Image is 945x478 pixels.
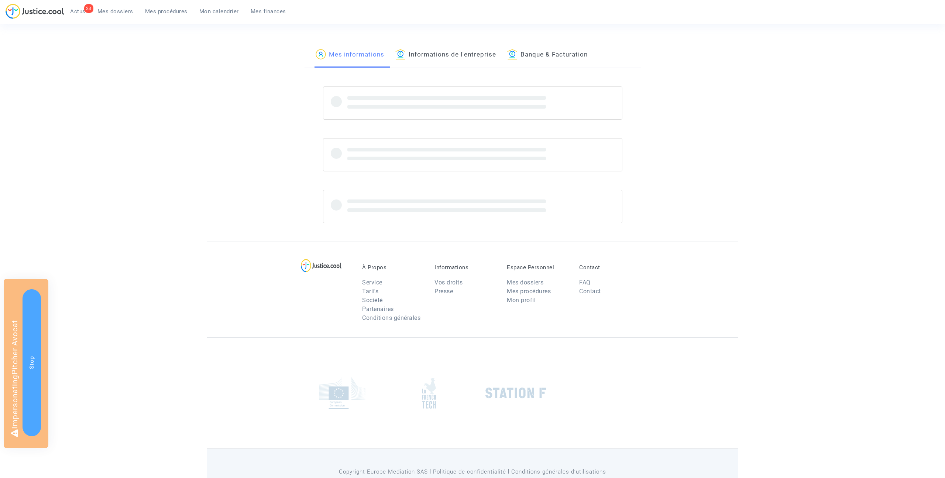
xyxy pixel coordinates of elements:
span: Mes dossiers [97,8,133,15]
img: icon-banque.svg [507,49,518,59]
img: french_tech.png [422,378,436,409]
a: Informations de l'entreprise [395,42,496,68]
a: Mes finances [245,6,292,17]
img: stationf.png [485,387,546,399]
a: Société [362,297,383,304]
a: Mes dossiers [507,279,543,286]
a: Mon calendrier [193,6,245,17]
a: Mes procédures [139,6,193,17]
span: Mes finances [251,8,286,15]
img: jc-logo.svg [6,4,64,19]
span: Mon calendrier [199,8,239,15]
a: Partenaires [362,305,394,313]
span: Stop [28,356,35,369]
p: Espace Personnel [507,264,568,271]
span: Mes procédures [145,8,188,15]
div: 23 [84,4,93,13]
a: Vos droits [434,279,463,286]
div: Impersonating [4,279,48,448]
a: Mes dossiers [92,6,139,17]
a: Tarifs [362,288,378,295]
span: Actus [70,8,86,15]
p: Informations [434,264,496,271]
a: Mes informations [316,42,384,68]
img: logo-lg.svg [301,259,342,272]
button: Stop [23,289,41,436]
a: Service [362,279,382,286]
a: FAQ [579,279,591,286]
a: Contact [579,288,601,295]
a: Presse [434,288,453,295]
a: Mon profil [507,297,536,304]
a: Conditions générales [362,314,420,321]
a: Banque & Facturation [507,42,588,68]
p: À Propos [362,264,423,271]
a: Mes procédures [507,288,551,295]
img: icon-banque.svg [395,49,406,59]
p: Copyright Europe Mediation SAS l Politique de confidentialité l Conditions générales d’utilisa... [305,467,641,477]
a: 23Actus [64,6,92,17]
p: Contact [579,264,640,271]
img: icon-passager.svg [316,49,326,59]
img: europe_commision.png [319,377,365,409]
